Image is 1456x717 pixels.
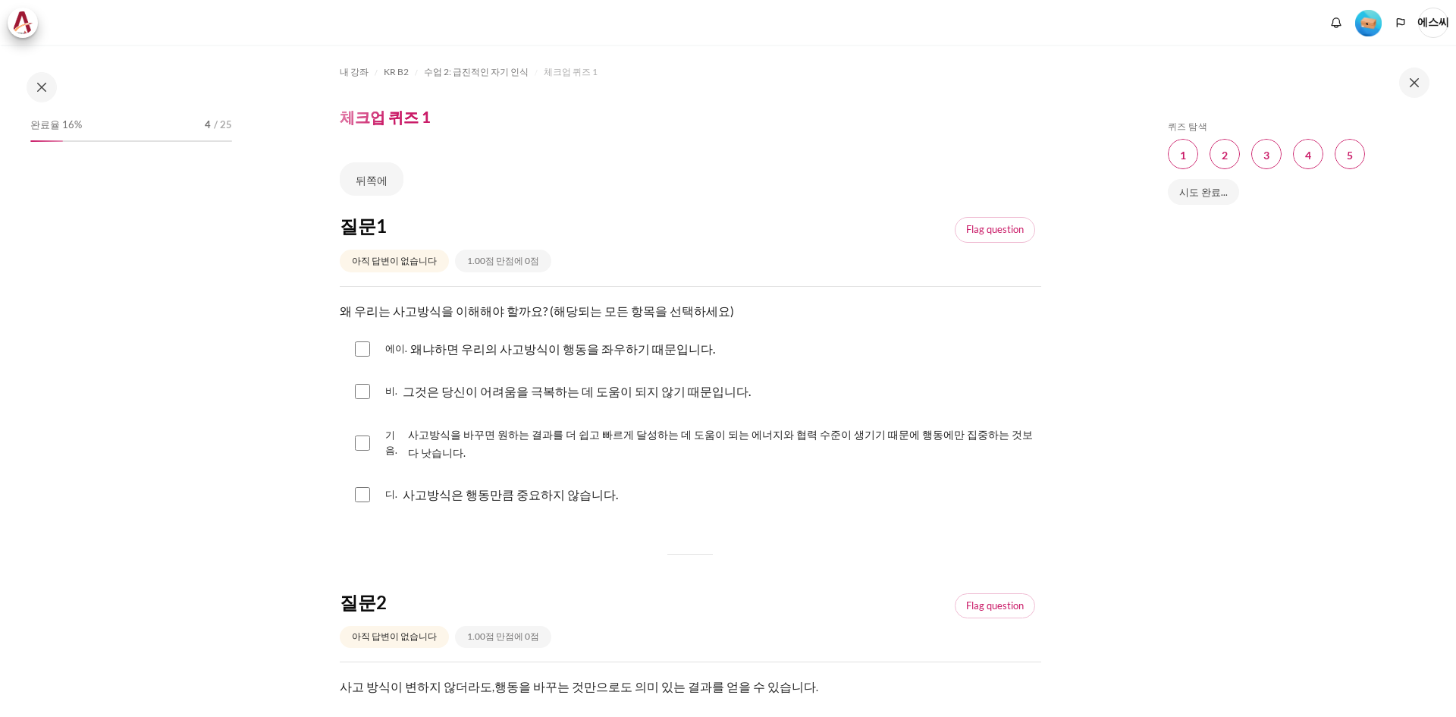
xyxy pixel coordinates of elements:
font: 아직 답변이 없습니다 [352,255,437,266]
font: 사고방식을 바꾸면 원하는 결과를 더 쉽고 빠르게 달성하는 데 도움이 되는 에너지와 협력 수준이 생기기 때문에 행동에만 집중하는 것보다 낫습니다. [408,428,1033,459]
div: 16% [30,140,63,142]
font: KR B2 [384,66,409,77]
font: 질문 [340,215,376,237]
font: 체크업 퀴즈 1 [544,66,598,77]
button: 언어 [1389,11,1412,34]
font: 수업 2: 급진적인 자기 인식 [424,66,529,77]
font: 질문 [340,591,376,613]
a: 건축가 건축가 [8,8,45,38]
font: 1 [376,215,387,237]
font: 에스씨 [1417,16,1449,28]
font: 뒤쪽에 [356,174,388,187]
font: . [816,681,818,693]
a: 레벨 #1 [1349,8,1388,36]
nav: 탐색 바 [340,60,1041,84]
font: 왜냐하면 우리의 사고방식이 행동을 좌우하기 때문입니다. [410,341,715,356]
font: 왜 우리는 사고방식을 이해해야 할까요? (해당되는 모든 항목을 선택하세요) [340,303,734,318]
font: 내 강좌 [340,66,369,77]
a: 2 [1210,139,1240,169]
a: Flagged [955,593,1035,619]
a: 사용자 메뉴 [1418,8,1448,38]
font: 아직 답변이 없습니다 [352,631,437,642]
a: Flagged [955,217,1035,243]
font: 비. [385,385,397,397]
font: 퀴즈 탐색 [1168,121,1207,132]
a: 3 [1251,139,1282,169]
font: 체크업 퀴즈 1 [340,108,431,126]
img: 건축가 [12,11,33,34]
div: 레벨 #1 [1355,8,1382,36]
section: 블록 [1168,121,1423,214]
font: 에이. [385,342,407,354]
a: 5 [1335,139,1365,169]
font: 그것은 당신이 어려움을 극복하는 데 도움이 되지 않기 때문입니다. [403,384,751,398]
a: 체크업 퀴즈 1 [544,63,598,81]
font: 디. [385,488,397,500]
font: 시도 완료... [1179,186,1228,198]
font: 사고방식은 행동만큼 중요하지 않습니다. [403,487,618,502]
font: 기음. [385,429,397,455]
img: 레벨 #1 [1355,10,1382,36]
font: 완료율 16% [30,118,82,131]
a: KR B2 [384,63,409,81]
a: 뒤쪽에 [340,162,403,196]
a: 수업 2: 급진적인 자기 인식 [424,63,529,81]
a: 4 [1293,139,1323,169]
font: 행동을 바꾸는 것만으로도 의미 있는 결과를 얻을 수 있습니다 [494,679,816,693]
font: 4 [205,118,211,131]
a: 시도 완료... [1168,179,1239,205]
a: 1 [1168,139,1198,169]
font: 2 [376,591,387,613]
font: 1.00점 만점에 0점 [467,631,539,642]
font: , [492,681,494,693]
font: 1.00점 만점에 0점 [467,255,539,266]
a: 내 강좌 [340,63,369,81]
font: 사고 방식이 변하지 않더라도 [340,679,492,693]
font: / 25 [214,118,232,131]
div: 새 알림이 없는 알림 창 표시 [1325,11,1348,34]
